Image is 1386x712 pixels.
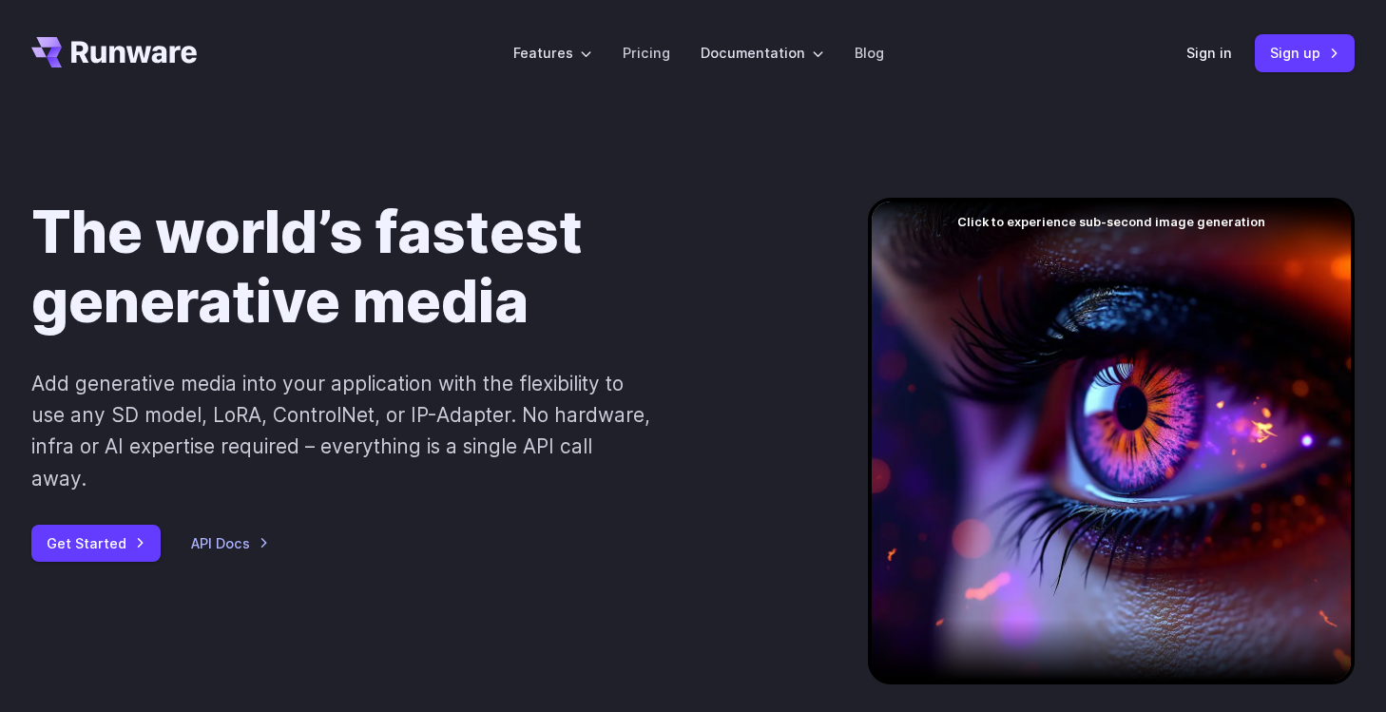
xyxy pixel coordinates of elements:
[1255,34,1355,71] a: Sign up
[1186,42,1232,64] a: Sign in
[623,42,670,64] a: Pricing
[31,525,161,562] a: Get Started
[31,368,652,494] p: Add generative media into your application with the flexibility to use any SD model, LoRA, Contro...
[855,42,884,64] a: Blog
[701,42,824,64] label: Documentation
[31,37,197,67] a: Go to /
[191,532,269,554] a: API Docs
[31,198,807,337] h1: The world’s fastest generative media
[513,42,592,64] label: Features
